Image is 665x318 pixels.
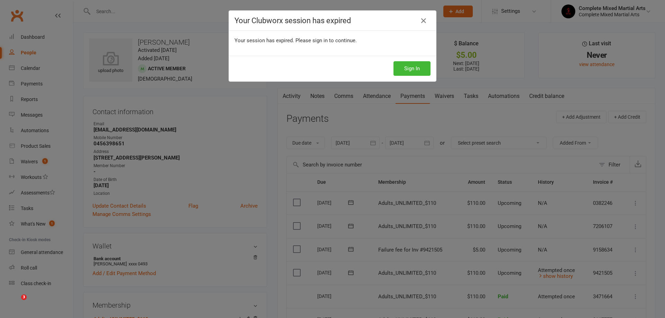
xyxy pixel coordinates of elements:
span: 3 [21,294,27,300]
iframe: Intercom live chat [7,294,24,311]
h4: Your Clubworx session has expired [234,16,431,25]
span: Your session has expired. Please sign in to continue. [234,37,357,44]
button: Sign In [393,61,431,76]
a: Close [418,15,429,26]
